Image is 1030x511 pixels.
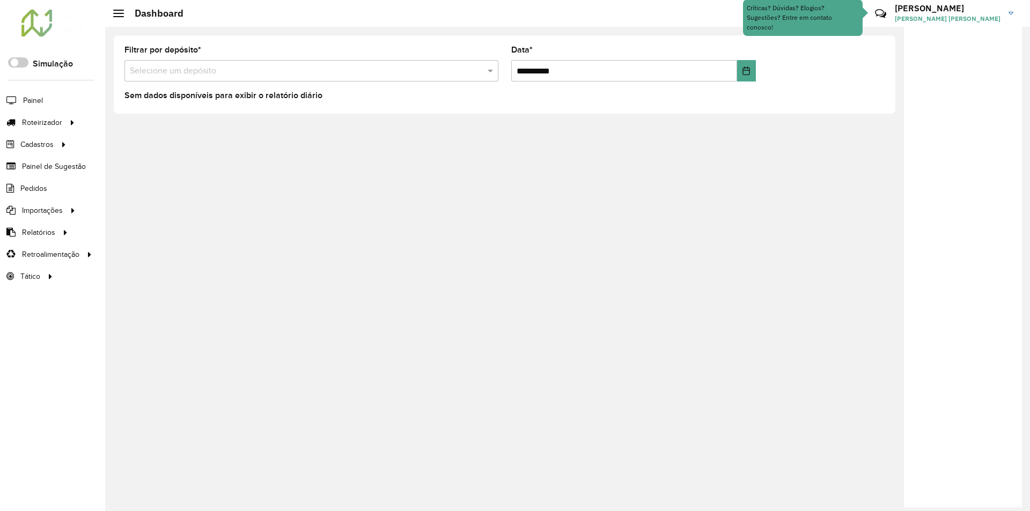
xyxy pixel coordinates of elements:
span: Pedidos [20,183,47,194]
span: Relatórios [22,227,55,238]
label: Simulação [33,57,73,70]
span: Roteirizador [22,117,62,128]
span: [PERSON_NAME] [PERSON_NAME] [895,14,1000,24]
label: Sem dados disponíveis para exibir o relatório diário [124,89,322,102]
label: Data [511,43,533,56]
span: Painel [23,95,43,106]
span: Tático [20,271,40,282]
span: Cadastros [20,139,54,150]
button: Choose Date [737,60,756,82]
a: Contato Rápido [869,2,892,25]
span: Painel de Sugestão [22,161,86,172]
label: Filtrar por depósito [124,43,201,56]
h3: [PERSON_NAME] [895,3,1000,13]
h2: Dashboard [124,8,183,19]
span: Retroalimentação [22,249,79,260]
span: Importações [22,205,63,216]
